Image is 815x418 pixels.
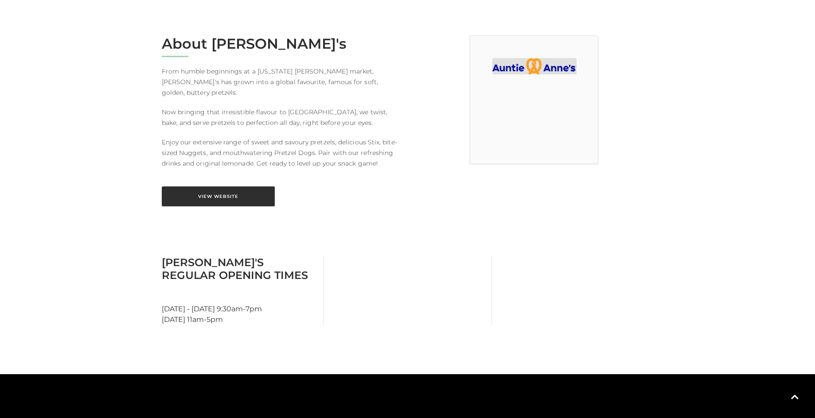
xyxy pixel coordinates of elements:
[162,256,316,282] h3: [PERSON_NAME]'s Regular Opening Times
[162,186,275,206] a: View Website
[162,66,401,98] p: From humble beginnings at a [US_STATE] [PERSON_NAME] market, [PERSON_NAME]'s has grown into a glo...
[155,256,324,325] div: [DATE] - [DATE] 9:30am-7pm [DATE] 11am-5pm
[162,35,401,52] h2: About [PERSON_NAME]'s
[162,137,401,169] p: Enjoy our extensive range of sweet and savoury pretzels, delicious Stix, bite-sized Nuggets, and ...
[162,107,401,128] p: Now bringing that irresistible flavour to [GEOGRAPHIC_DATA], we twist, bake, and serve pretzels t...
